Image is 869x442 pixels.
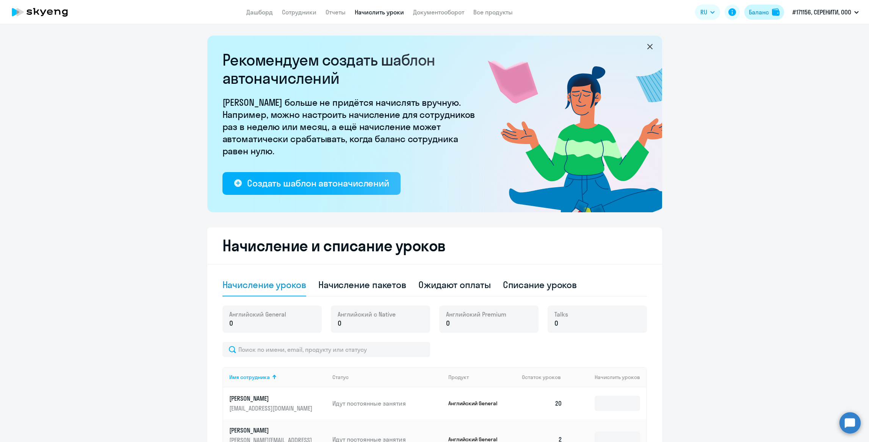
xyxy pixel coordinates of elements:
[229,318,233,328] span: 0
[503,279,577,291] div: Списание уроков
[229,404,314,412] p: [EMAIL_ADDRESS][DOMAIN_NAME]
[749,8,769,17] div: Баланс
[247,177,389,189] div: Создать шаблон автоначислений
[522,374,569,381] div: Остаток уроков
[229,394,327,412] a: [PERSON_NAME][EMAIL_ADDRESS][DOMAIN_NAME]
[332,374,349,381] div: Статус
[792,8,851,17] p: #171156, СЕРЕНИТИ, ООО
[332,399,442,408] p: Идут постоянные занятия
[473,8,513,16] a: Все продукты
[522,374,561,381] span: Остаток уроков
[700,8,707,17] span: RU
[568,367,646,387] th: Начислить уроков
[448,374,469,381] div: Продукт
[332,374,442,381] div: Статус
[554,310,568,318] span: Talks
[418,279,491,291] div: Ожидают оплаты
[229,374,270,381] div: Имя сотрудника
[229,310,286,318] span: Английский General
[772,8,780,16] img: balance
[695,5,720,20] button: RU
[229,394,314,403] p: [PERSON_NAME]
[229,374,327,381] div: Имя сотрудника
[338,318,341,328] span: 0
[338,310,396,318] span: Английский с Native
[448,400,505,407] p: Английский General
[318,279,406,291] div: Начисление пакетов
[222,279,306,291] div: Начисление уроков
[413,8,464,16] a: Документооборот
[282,8,316,16] a: Сотрудники
[554,318,558,328] span: 0
[326,8,346,16] a: Отчеты
[446,310,506,318] span: Английский Premium
[446,318,450,328] span: 0
[222,342,430,357] input: Поиск по имени, email, продукту или статусу
[229,426,314,434] p: [PERSON_NAME]
[516,387,569,419] td: 20
[222,96,480,157] p: [PERSON_NAME] больше не придётся начислять вручную. Например, можно настроить начисление для сотр...
[789,3,863,21] button: #171156, СЕРЕНИТИ, ООО
[448,374,516,381] div: Продукт
[222,51,480,87] h2: Рекомендуем создать шаблон автоначислений
[744,5,784,20] button: Балансbalance
[246,8,273,16] a: Дашборд
[355,8,404,16] a: Начислить уроки
[222,172,401,195] button: Создать шаблон автоначислений
[222,237,647,255] h2: Начисление и списание уроков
